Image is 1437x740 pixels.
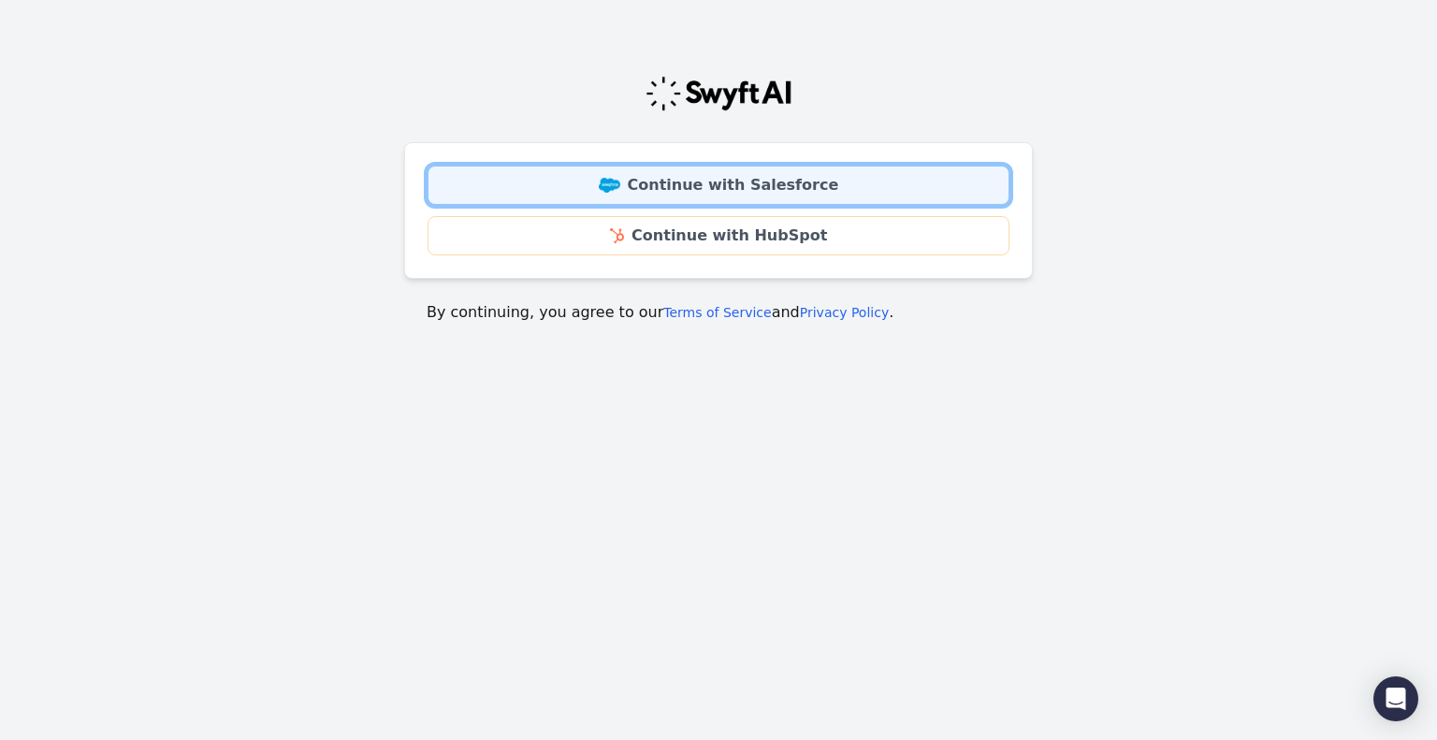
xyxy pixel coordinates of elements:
[428,216,1009,255] a: Continue with HubSpot
[645,75,792,112] img: Swyft Logo
[800,305,889,320] a: Privacy Policy
[599,178,620,193] img: Salesforce
[663,305,771,320] a: Terms of Service
[1373,676,1418,721] div: Open Intercom Messenger
[428,166,1009,205] a: Continue with Salesforce
[610,228,624,243] img: HubSpot
[427,301,1010,324] p: By continuing, you agree to our and .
